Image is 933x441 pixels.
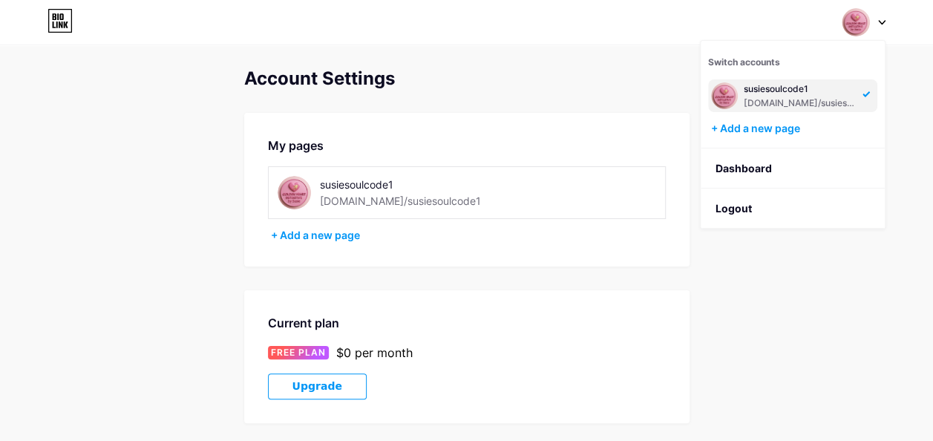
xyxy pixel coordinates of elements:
div: susiesoulcode1 [320,177,530,192]
div: Account Settings [244,68,690,89]
div: [DOMAIN_NAME]/susiesoulcode1 [320,193,481,209]
div: Current plan [268,314,666,332]
img: susiesoulcode1 [278,176,311,209]
span: Switch accounts [708,56,780,68]
img: susiesoulcode1 [711,82,738,109]
li: Logout [701,189,885,229]
img: susiesoulcode1 [842,8,870,36]
div: + Add a new page [711,121,877,136]
div: susiesoulcode1 [744,83,858,95]
div: + Add a new page [271,228,666,243]
span: FREE PLAN [271,346,326,359]
span: Upgrade [292,380,342,393]
div: $0 per month [336,344,413,362]
div: [DOMAIN_NAME]/susiesoulcode1 [744,97,858,109]
div: My pages [268,137,666,154]
a: Dashboard [701,148,885,189]
button: Upgrade [268,373,367,399]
